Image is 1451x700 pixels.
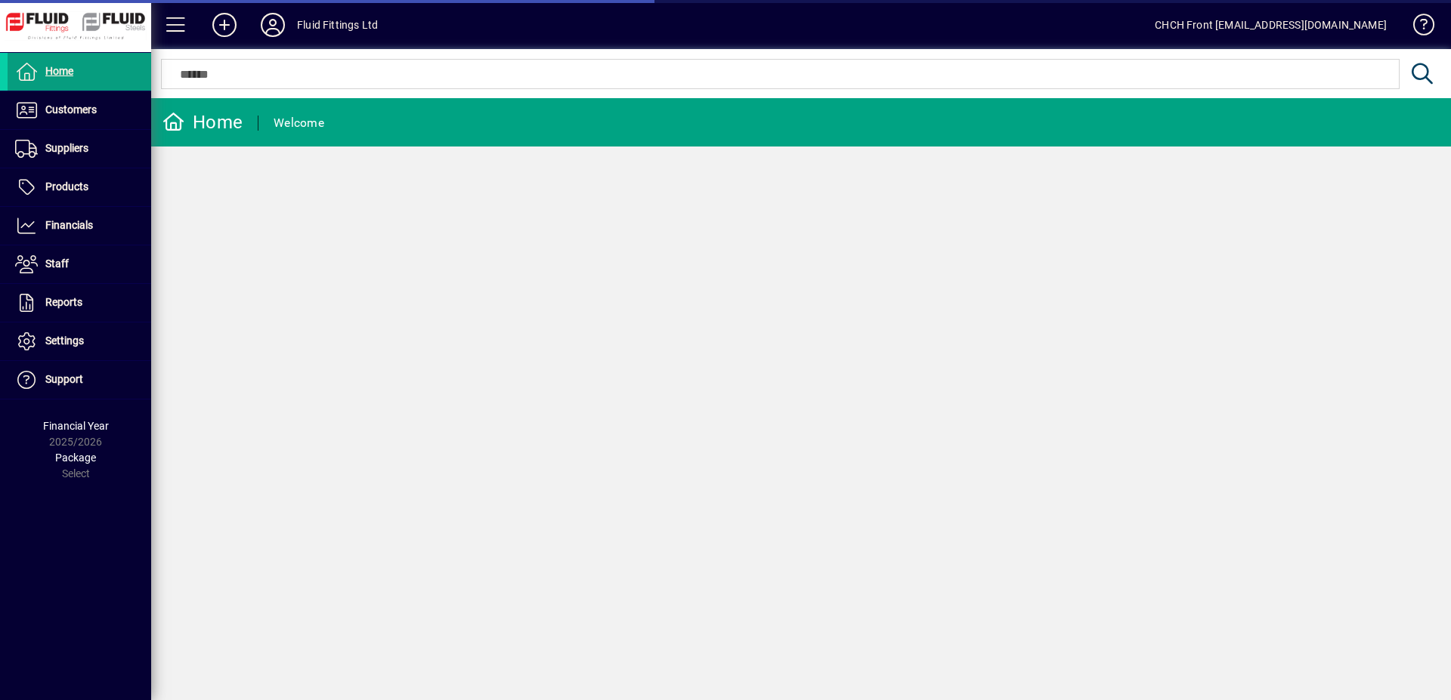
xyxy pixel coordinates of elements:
span: Home [45,65,73,77]
span: Support [45,373,83,385]
a: Customers [8,91,151,129]
span: Customers [45,103,97,116]
span: Package [55,452,96,464]
a: Products [8,168,151,206]
a: Reports [8,284,151,322]
span: Staff [45,257,69,270]
div: Home [162,110,243,134]
button: Add [200,11,249,39]
a: Knowledge Base [1402,3,1432,52]
a: Staff [8,245,151,283]
div: Welcome [274,111,324,135]
a: Support [8,361,151,399]
a: Financials [8,207,151,245]
div: Fluid Fittings Ltd [297,13,378,37]
span: Suppliers [45,142,88,154]
button: Profile [249,11,297,39]
span: Financials [45,219,93,231]
span: Reports [45,296,82,308]
a: Suppliers [8,130,151,168]
span: Settings [45,335,84,347]
span: Products [45,180,88,193]
div: CHCH Front [EMAIL_ADDRESS][DOMAIN_NAME] [1155,13,1387,37]
span: Financial Year [43,420,109,432]
a: Settings [8,322,151,360]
